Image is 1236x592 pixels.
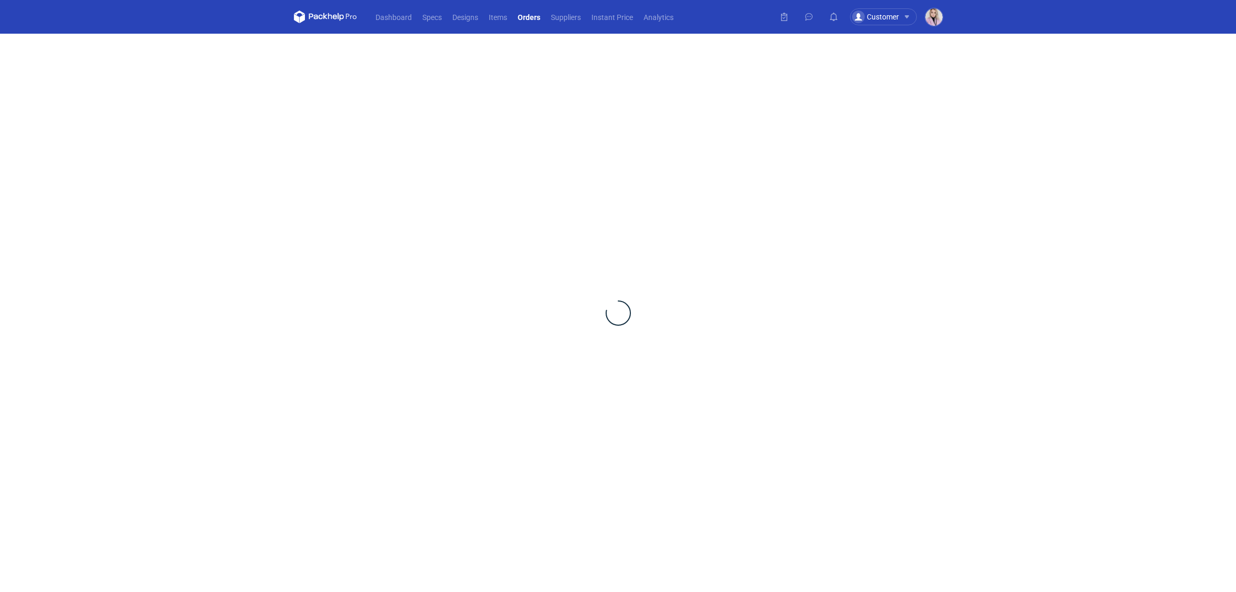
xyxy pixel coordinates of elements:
a: Dashboard [370,11,417,23]
img: Klaudia Wiśniewska [925,8,943,26]
a: Suppliers [546,11,586,23]
a: Designs [447,11,483,23]
a: Items [483,11,512,23]
a: Specs [417,11,447,23]
a: Instant Price [586,11,638,23]
a: Orders [512,11,546,23]
a: Analytics [638,11,679,23]
svg: Packhelp Pro [294,11,357,23]
div: Customer [852,11,899,23]
button: Customer [850,8,925,25]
